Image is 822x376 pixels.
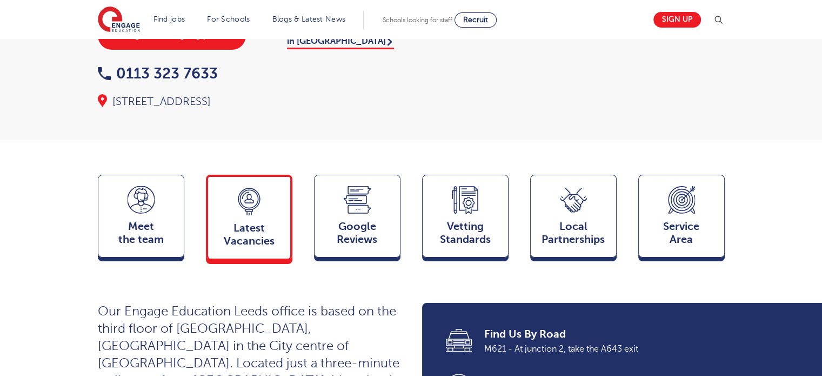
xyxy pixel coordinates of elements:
img: Engage Education [98,6,140,34]
a: LatestVacancies [206,175,292,264]
a: Local Partnerships [530,175,617,262]
span: Vetting Standards [428,220,503,246]
a: GoogleReviews [314,175,400,262]
span: Schools looking for staff [383,16,452,24]
span: Latest Vacancies [213,222,285,248]
a: 0113 323 7633 [98,65,218,82]
span: Service Area [644,220,719,246]
span: Meet the team [104,220,178,246]
span: Local Partnerships [536,220,611,246]
a: VettingStandards [422,175,509,262]
span: Google Reviews [320,220,395,246]
a: For Schools [207,15,250,23]
span: Find Us By Road [484,327,710,342]
a: Sign up [653,12,701,28]
a: Blogs & Latest News [272,15,346,23]
span: M621 - At junction 2, take the A643 exit [484,342,710,356]
a: Find jobs [153,15,185,23]
span: Recruit [463,16,488,24]
a: Meetthe team [98,175,184,262]
a: Recruit [455,12,497,28]
div: [STREET_ADDRESS] [98,94,400,109]
a: in [GEOGRAPHIC_DATA] [287,36,394,49]
a: ServiceArea [638,175,725,262]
